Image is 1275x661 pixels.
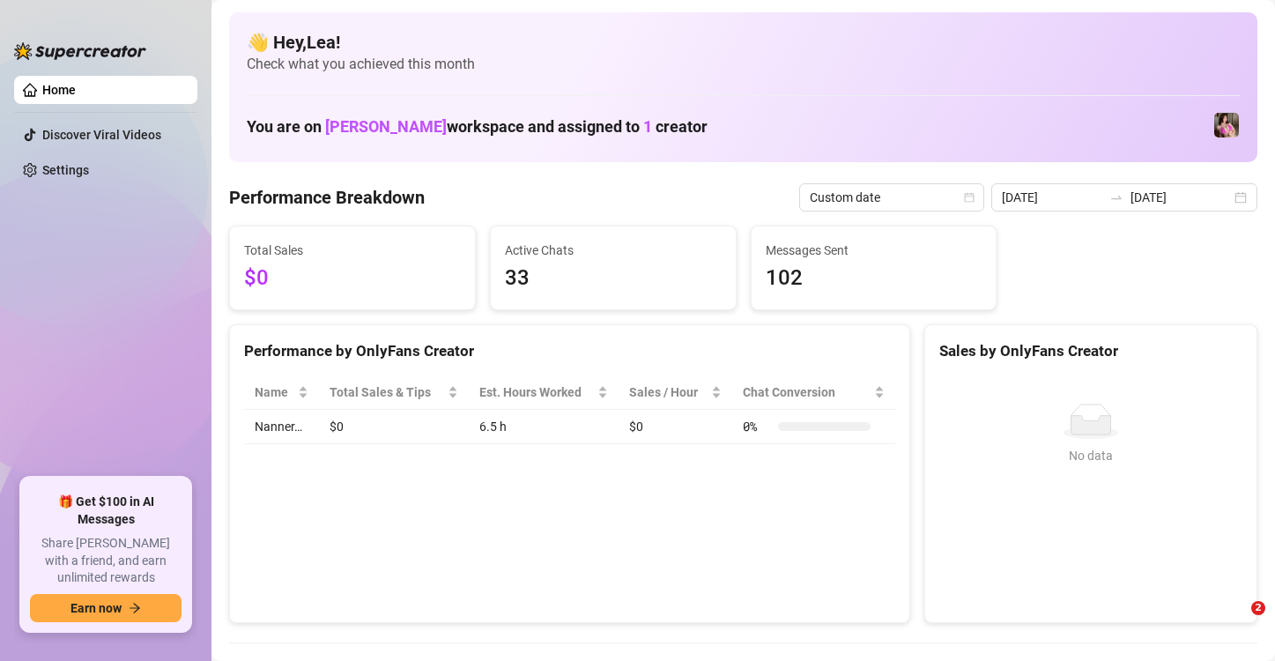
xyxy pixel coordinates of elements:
a: Settings [42,163,89,177]
span: Total Sales & Tips [330,382,443,402]
span: [PERSON_NAME] [325,117,447,136]
span: Share [PERSON_NAME] with a friend, and earn unlimited rewards [30,535,182,587]
span: to [1109,190,1123,204]
input: Start date [1002,188,1102,207]
th: Sales / Hour [619,375,732,410]
td: $0 [619,410,732,444]
span: Messages Sent [766,241,982,260]
td: 6.5 h [469,410,619,444]
span: Earn now [70,601,122,615]
span: 33 [505,262,722,295]
span: 2 [1251,601,1265,615]
span: 0 % [743,417,771,436]
span: Custom date [810,184,974,211]
h1: You are on workspace and assigned to creator [247,117,708,137]
span: Sales / Hour [629,382,708,402]
th: Chat Conversion [732,375,895,410]
span: arrow-right [129,602,141,614]
span: Name [255,382,294,402]
a: Discover Viral Videos [42,128,161,142]
img: Nanner [1214,113,1239,137]
span: 🎁 Get $100 in AI Messages [30,494,182,528]
span: Total Sales [244,241,461,260]
span: Active Chats [505,241,722,260]
th: Name [244,375,319,410]
th: Total Sales & Tips [319,375,468,410]
h4: 👋 Hey, Lea ! [247,30,1240,55]
a: Home [42,83,76,97]
img: logo-BBDzfeDw.svg [14,42,146,60]
span: calendar [964,192,975,203]
span: 102 [766,262,982,295]
td: Nanner… [244,410,319,444]
div: Performance by OnlyFans Creator [244,339,895,363]
span: Chat Conversion [743,382,871,402]
div: No data [946,446,1235,465]
span: $0 [244,262,461,295]
button: Earn nowarrow-right [30,594,182,622]
span: Check what you achieved this month [247,55,1240,74]
td: $0 [319,410,468,444]
div: Sales by OnlyFans Creator [939,339,1242,363]
h4: Performance Breakdown [229,185,425,210]
input: End date [1130,188,1231,207]
iframe: Intercom live chat [1215,601,1257,643]
div: Est. Hours Worked [479,382,594,402]
span: 1 [643,117,652,136]
span: swap-right [1109,190,1123,204]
